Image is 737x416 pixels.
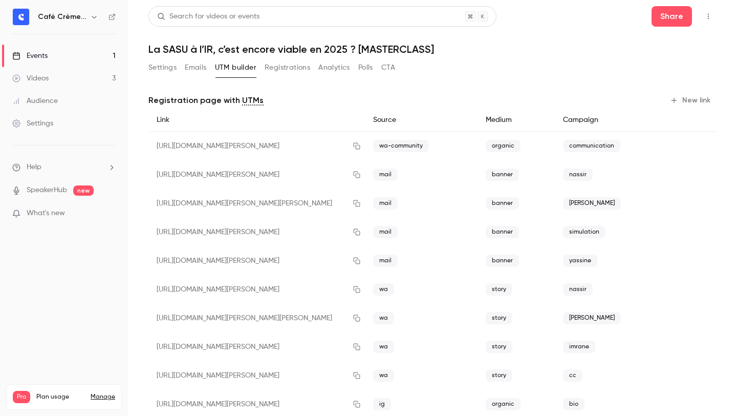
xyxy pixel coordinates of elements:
[148,189,365,218] div: [URL][DOMAIN_NAME][PERSON_NAME][PERSON_NAME]
[13,391,30,403] span: Pro
[148,218,365,246] div: [URL][DOMAIN_NAME][PERSON_NAME]
[12,96,58,106] div: Audience
[373,140,429,152] span: wa-community
[148,109,365,132] div: Link
[486,398,521,410] span: organic
[563,369,582,382] span: cc
[91,393,115,401] a: Manage
[486,312,512,324] span: story
[555,109,667,132] div: Campaign
[563,398,584,410] span: bio
[157,11,259,22] div: Search for videos or events
[563,140,620,152] span: communication
[148,275,365,304] div: [URL][DOMAIN_NAME][PERSON_NAME]
[215,59,256,76] button: UTM builder
[148,246,365,275] div: [URL][DOMAIN_NAME][PERSON_NAME]
[486,341,512,353] span: story
[73,185,94,196] span: new
[148,160,365,189] div: [URL][DOMAIN_NAME][PERSON_NAME]
[478,109,555,132] div: Medium
[12,118,53,129] div: Settings
[242,94,264,107] a: UTMs
[486,169,519,181] span: banner
[365,109,477,132] div: Source
[486,140,521,152] span: organic
[148,94,264,107] p: Registration page with
[486,197,519,210] span: banner
[486,226,519,238] span: banner
[27,185,67,196] a: SpeakerHub
[148,304,365,332] div: [URL][DOMAIN_NAME][PERSON_NAME][PERSON_NAME]
[381,59,395,76] button: CTA
[12,162,116,173] li: help-dropdown-opener
[12,51,48,61] div: Events
[148,43,717,55] h1: La SASU à l’IR, c’est encore viable en 2025 ? [MASTERCLASS]
[27,208,65,219] span: What's new
[27,162,41,173] span: Help
[12,73,49,84] div: Videos
[373,197,398,210] span: mail
[563,169,593,181] span: nassir
[38,12,86,22] h6: Café Crème Club
[358,59,373,76] button: Polls
[563,312,621,324] span: [PERSON_NAME]
[652,6,692,27] button: Share
[563,341,595,353] span: imrane
[185,59,206,76] button: Emails
[486,255,519,267] span: banner
[563,283,593,296] span: nassir
[373,255,398,267] span: mail
[318,59,350,76] button: Analytics
[373,398,391,410] span: ig
[666,92,717,109] button: New link
[373,369,394,382] span: wa
[13,9,29,25] img: Café Crème Club
[486,283,512,296] span: story
[36,393,84,401] span: Plan usage
[373,312,394,324] span: wa
[148,132,365,161] div: [URL][DOMAIN_NAME][PERSON_NAME]
[373,341,394,353] span: wa
[486,369,512,382] span: story
[563,255,597,267] span: yassine
[265,59,310,76] button: Registrations
[148,59,177,76] button: Settings
[148,332,365,361] div: [URL][DOMAIN_NAME][PERSON_NAME]
[373,226,398,238] span: mail
[563,197,621,210] span: [PERSON_NAME]
[563,226,605,238] span: simulation
[373,283,394,296] span: wa
[148,361,365,390] div: [URL][DOMAIN_NAME][PERSON_NAME]
[373,169,398,181] span: mail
